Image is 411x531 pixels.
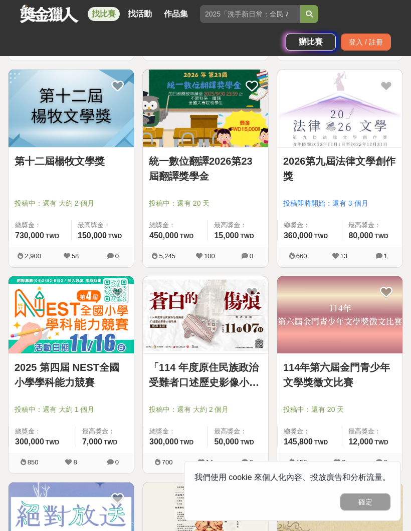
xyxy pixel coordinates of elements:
[374,233,388,240] span: TWD
[15,198,128,209] span: 投稿中：還有 大約 2 個月
[9,276,134,353] img: Cover Image
[115,458,119,466] span: 0
[149,154,262,184] a: 統一數位翻譯2026第23屆翻譯獎學金
[284,426,336,436] span: 總獎金：
[348,437,373,446] span: 12,000
[200,5,300,23] input: 2025「洗手新日常：全民 ALL IN」洗手歌全台徵選
[283,404,396,415] span: 投稿中：還有 20 天
[15,426,70,436] span: 總獎金：
[374,439,388,446] span: TWD
[149,437,178,446] span: 300,000
[314,439,328,446] span: TWD
[283,198,396,209] span: 投稿即將開始：還有 3 個月
[214,426,262,436] span: 最高獎金：
[25,252,41,260] span: 2,900
[108,233,122,240] span: TWD
[73,458,77,466] span: 8
[250,252,253,260] span: 0
[15,437,44,446] span: 300,000
[104,439,117,446] span: TWD
[284,437,313,446] span: 145,800
[348,220,396,230] span: 最高獎金：
[214,437,239,446] span: 50,000
[194,473,390,481] span: 我們使用 cookie 來個人化內容、投放廣告和分析流量。
[180,439,193,446] span: TWD
[240,233,254,240] span: TWD
[283,154,396,184] a: 2026第九屆法律文學創作獎
[149,220,201,230] span: 總獎金：
[240,439,254,446] span: TWD
[46,439,59,446] span: TWD
[296,252,307,260] span: 660
[204,252,215,260] span: 100
[88,7,120,21] a: 找比賽
[283,360,396,390] a: 114年第六屆金門青少年文學獎徵文比賽
[206,458,213,466] span: 14
[72,252,79,260] span: 58
[162,458,173,466] span: 700
[284,220,336,230] span: 總獎金：
[159,252,175,260] span: 5,245
[143,70,268,147] img: Cover Image
[149,231,178,240] span: 450,000
[149,404,262,415] span: 投稿中：還有 大約 2 個月
[384,458,387,466] span: 0
[28,458,39,466] span: 850
[284,231,313,240] span: 360,000
[340,252,347,260] span: 13
[341,34,391,51] div: 登入 / 註冊
[149,198,262,209] span: 投稿中：還有 20 天
[286,34,336,51] a: 辦比賽
[149,360,262,390] a: 「114 年度原住民族政治受難者口述歷史影像小說改編」徵件活動
[15,220,65,230] span: 總獎金：
[15,360,128,390] a: 2025 第四屆 NEST全國小學學科能力競賽
[46,233,59,240] span: TWD
[15,404,128,415] span: 投稿中：還有 大約 1 個月
[348,426,396,436] span: 最高獎金：
[296,458,307,466] span: 150
[214,231,239,240] span: 15,000
[348,231,373,240] span: 80,000
[250,458,253,466] span: 0
[340,493,390,510] button: 確定
[314,233,328,240] span: TWD
[342,458,345,466] span: 3
[15,231,44,240] span: 730,000
[82,426,128,436] span: 最高獎金：
[78,220,128,230] span: 最高獎金：
[124,7,156,21] a: 找活動
[9,70,134,147] img: Cover Image
[15,154,128,169] a: 第十二屆楊牧文學獎
[78,231,107,240] span: 150,000
[180,233,193,240] span: TWD
[143,276,268,353] img: Cover Image
[384,252,387,260] span: 1
[214,220,262,230] span: 最高獎金：
[277,70,402,147] img: Cover Image
[82,437,102,446] span: 7,000
[277,276,402,353] img: Cover Image
[160,7,192,21] a: 作品集
[149,426,201,436] span: 總獎金：
[115,252,119,260] span: 0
